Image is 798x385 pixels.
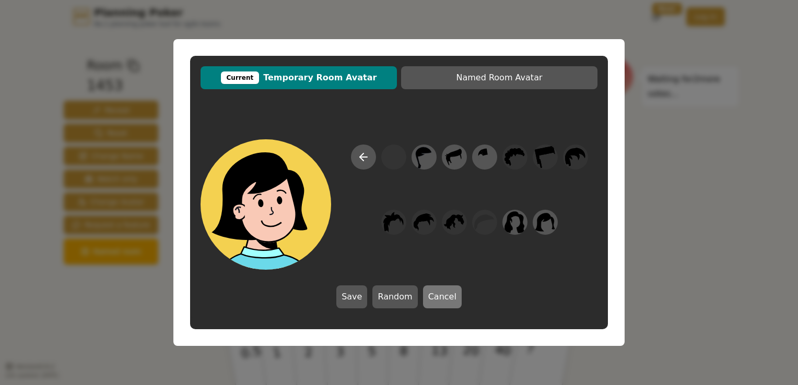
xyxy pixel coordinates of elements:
button: Cancel [423,285,462,308]
span: Temporary Room Avatar [206,71,392,84]
span: Named Room Avatar [406,71,592,84]
button: Random [372,285,417,308]
button: CurrentTemporary Room Avatar [201,66,397,89]
button: Save [336,285,367,308]
div: Current [221,71,260,84]
button: Named Room Avatar [401,66,597,89]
